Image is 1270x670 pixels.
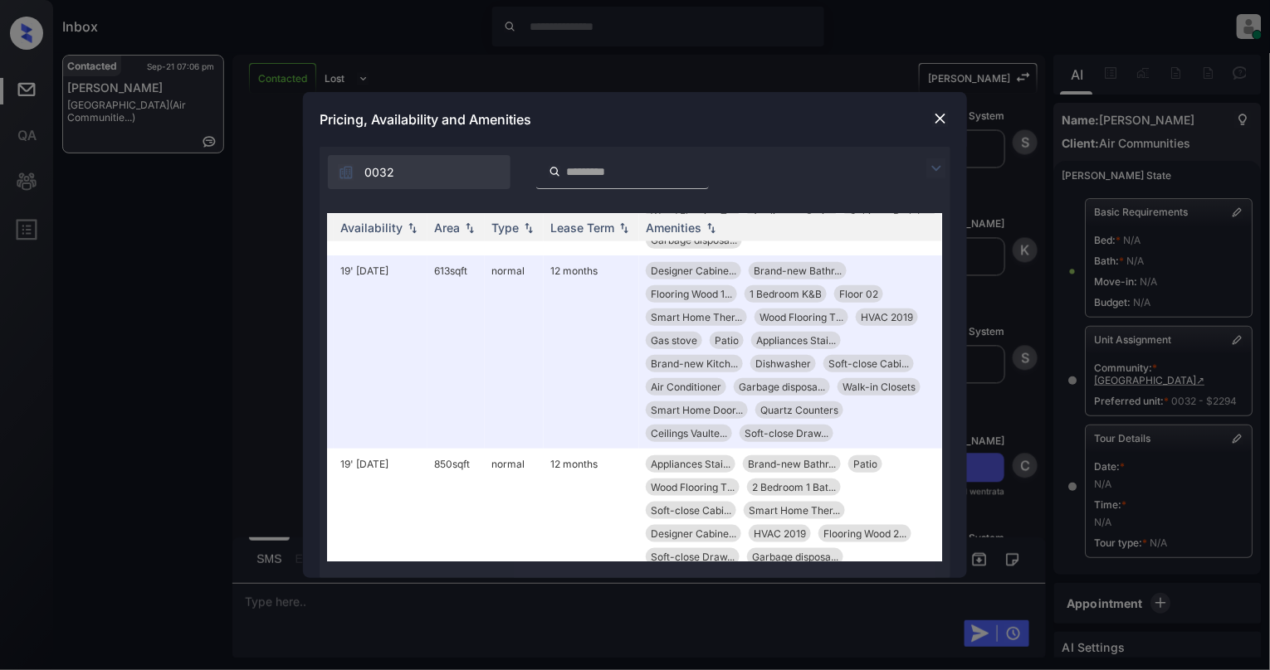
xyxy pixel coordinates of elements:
img: sorting [616,222,633,234]
img: sorting [520,222,537,234]
div: Pricing, Availability and Amenities [303,92,967,147]
img: close [932,110,949,127]
span: Smart Home Door... [651,404,743,416]
div: Lease Term [550,221,614,235]
span: Gas stove [651,334,697,347]
span: Soft-close Draw... [745,427,828,439]
td: 613 sqft [427,255,485,449]
span: Ceilings Vaulte... [651,427,727,439]
span: 1 Bedroom K&B [750,288,822,300]
span: Quartz Counters [760,404,838,416]
span: 0032 [364,163,394,182]
td: 12 months [544,449,639,642]
span: Wood Flooring T... [760,311,843,323]
span: Patio [853,458,877,470]
span: Floor 02 [839,288,878,300]
img: icon-zuma [338,164,354,181]
span: Wood Flooring T... [651,481,735,493]
span: Garbage disposa... [752,551,838,563]
div: Area [434,221,460,235]
td: 19' [DATE] [334,255,427,449]
span: Appliances Stai... [651,458,730,470]
span: Soft-close Draw... [651,551,735,563]
span: Dishwasher [755,357,811,370]
span: Flooring Wood 2... [823,527,906,540]
span: Soft-close Cabi... [651,504,731,517]
div: Availability [340,221,403,235]
span: Brand-new Bathr... [754,265,842,277]
td: 850 sqft [427,449,485,642]
span: Appliances Stai... [756,334,836,347]
span: 2 Bedroom 1 Bat... [752,481,836,493]
td: 19' [DATE] [334,449,427,642]
span: Flooring Wood 1... [651,288,732,300]
span: Patio [715,334,739,347]
span: Air Conditioner [651,381,721,393]
div: Amenities [646,221,701,235]
span: Brand-new Kitch... [651,357,738,370]
span: Smart Home Ther... [651,311,742,323]
img: sorting [703,222,720,234]
span: Smart Home Ther... [749,504,840,517]
img: sorting [462,222,478,234]
span: Brand-new Bathr... [748,458,836,470]
div: Type [491,221,519,235]
span: HVAC 2019 [861,311,913,323]
span: HVAC 2019 [754,527,806,540]
td: normal [485,449,544,642]
span: Garbage disposa... [739,381,825,393]
img: icon-zuma [926,158,946,178]
span: Walk-in Closets [843,381,916,393]
span: Soft-close Cabi... [828,357,909,370]
td: normal [485,255,544,449]
img: sorting [404,222,421,234]
img: icon-zuma [549,164,561,179]
span: Designer Cabine... [651,265,736,277]
td: 12 months [544,255,639,449]
span: Designer Cabine... [651,527,736,540]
